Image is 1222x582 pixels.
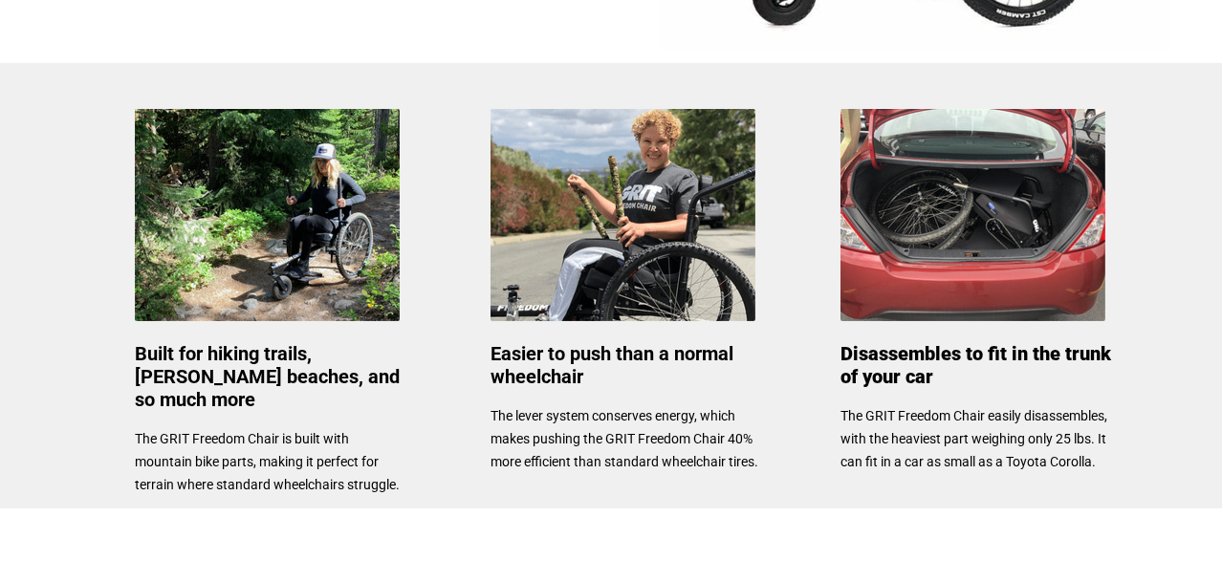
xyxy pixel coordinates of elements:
[68,383,232,420] input: Get more information
[491,342,733,388] span: Easier to push than a normal wheelchair
[840,408,1107,469] span: The GRIT Freedom Chair easily disassembles, with the heaviest part weighing only 25 lbs. It can f...
[840,342,1111,388] span: Disassembles to fit in the trunk of your car
[135,431,400,492] span: The GRIT Freedom Chair is built with mountain bike parts, making it perfect for terrain where sta...
[491,408,758,469] span: The lever system conserves energy, which makes pushing the GRIT Freedom Chair 40% more efficient ...
[135,342,400,411] span: Built for hiking trails, [PERSON_NAME] beaches, and so much more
